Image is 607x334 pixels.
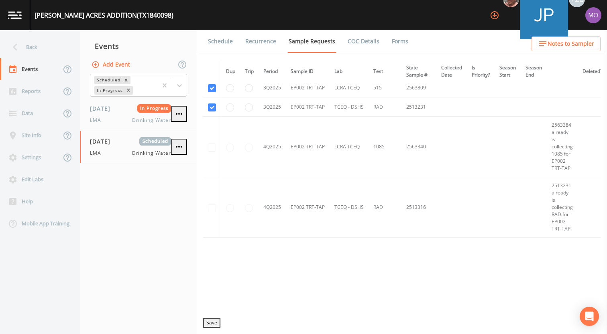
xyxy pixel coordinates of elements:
[547,177,578,238] td: 2513231 already is collecting RAD for EP002 TRT-TAP
[401,117,436,177] td: 2563340
[346,30,381,53] a: COC Details
[286,78,330,97] td: EP002 TRT-TAP
[585,7,601,23] img: 4e251478aba98ce068fb7eae8f78b90c
[94,76,122,84] div: Scheduled
[286,97,330,117] td: EP002 TRT-TAP
[330,177,369,238] td: TCEQ - DSHS
[548,39,594,49] span: Notes to Sampler
[80,36,197,56] div: Events
[286,59,330,84] th: Sample ID
[287,30,336,53] a: Sample Requests
[259,59,286,84] th: Period
[401,177,436,238] td: 2513316
[122,76,130,84] div: Remove Scheduled
[330,117,369,177] td: LCRA TCEQ
[244,30,277,53] a: Recurrence
[90,57,133,72] button: Add Event
[578,59,607,84] th: Deleted?
[240,59,259,84] th: Trip
[391,30,409,53] a: Forms
[221,59,240,84] th: Dup
[286,177,330,238] td: EP002 TRT-TAP
[8,11,22,19] img: logo
[94,86,124,95] div: In Progress
[286,117,330,177] td: EP002 TRT-TAP
[401,97,436,117] td: 2513231
[330,78,369,97] td: LCRA TCEQ
[369,59,401,84] th: Test
[401,78,436,97] td: 2563809
[369,97,401,117] td: RAD
[547,117,578,177] td: 2563384 already is collecting 1085 for EP002 TRT-TAP
[124,86,133,95] div: Remove In Progress
[137,104,171,113] span: In Progress
[259,117,286,177] td: 4Q2025
[90,117,106,124] span: LMA
[369,78,401,97] td: 515
[330,59,369,84] th: Lab
[495,59,521,84] th: Season Start
[532,36,601,51] button: Notes to Sampler
[369,177,401,238] td: RAD
[80,131,197,164] a: [DATE]ScheduledLMADrinking Water
[132,117,171,124] span: Drinking Water
[259,177,286,238] td: 4Q2025
[90,104,116,113] span: [DATE]
[436,59,467,84] th: Collected Date
[259,97,286,117] td: 3Q2025
[259,78,286,97] td: 3Q2025
[203,318,220,328] button: Save
[467,59,495,84] th: Is Priority?
[369,117,401,177] td: 1085
[90,137,116,146] span: [DATE]
[80,98,197,131] a: [DATE]In ProgressLMADrinking Water
[330,97,369,117] td: TCEQ - DSHS
[580,307,599,326] div: Open Intercom Messenger
[139,137,171,146] span: Scheduled
[35,10,173,20] div: [PERSON_NAME] ACRES ADDITION (TX1840098)
[401,59,436,84] th: State Sample #
[90,150,106,157] span: LMA
[521,59,547,84] th: Season End
[207,30,234,53] a: Schedule
[132,150,171,157] span: Drinking Water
